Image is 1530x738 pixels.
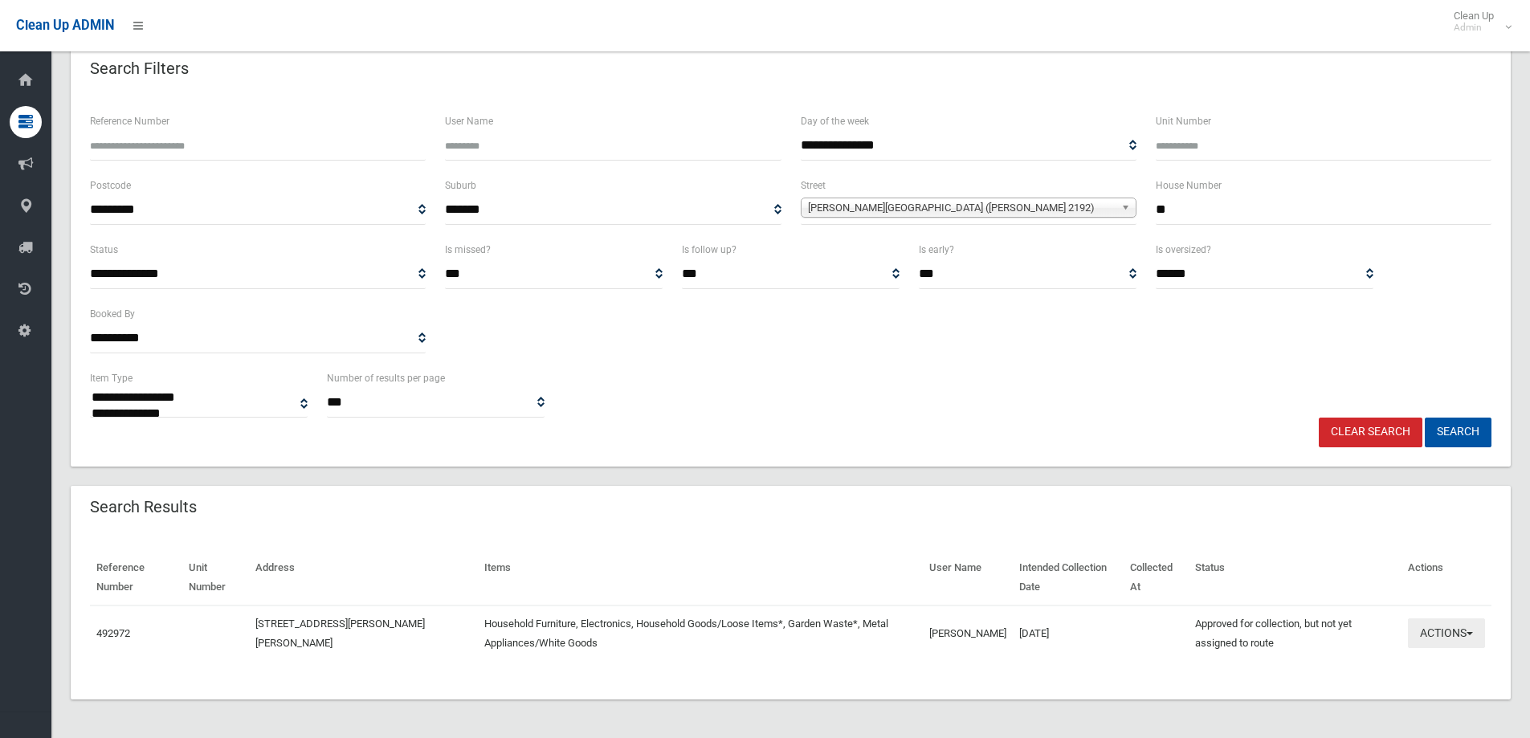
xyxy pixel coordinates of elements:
td: Approved for collection, but not yet assigned to route [1189,605,1401,661]
small: Admin [1454,22,1494,34]
a: 492972 [96,627,130,639]
label: Number of results per page [327,369,445,387]
label: Street [801,177,826,194]
th: Intended Collection Date [1013,550,1124,605]
label: Unit Number [1156,112,1211,130]
header: Search Results [71,491,216,523]
label: Reference Number [90,112,169,130]
span: [PERSON_NAME][GEOGRAPHIC_DATA] ([PERSON_NAME] 2192) [808,198,1115,218]
span: Clean Up [1446,10,1510,34]
header: Search Filters [71,53,208,84]
button: Actions [1408,618,1485,648]
label: Is missed? [445,241,491,259]
label: Booked By [90,305,135,323]
td: [DATE] [1013,605,1124,661]
label: Status [90,241,118,259]
th: Actions [1401,550,1491,605]
th: Collected At [1124,550,1189,605]
th: Items [478,550,923,605]
label: Item Type [90,369,133,387]
label: Postcode [90,177,131,194]
label: Suburb [445,177,476,194]
label: Day of the week [801,112,869,130]
label: House Number [1156,177,1222,194]
a: Clear Search [1319,418,1422,447]
a: [STREET_ADDRESS][PERSON_NAME][PERSON_NAME] [255,618,425,649]
th: Address [249,550,478,605]
label: Is early? [919,241,954,259]
label: Is follow up? [682,241,736,259]
th: Reference Number [90,550,182,605]
label: User Name [445,112,493,130]
span: Clean Up ADMIN [16,18,114,33]
th: Unit Number [182,550,249,605]
th: User Name [923,550,1013,605]
label: Is oversized? [1156,241,1211,259]
td: Household Furniture, Electronics, Household Goods/Loose Items*, Garden Waste*, Metal Appliances/W... [478,605,923,661]
button: Search [1425,418,1491,447]
td: [PERSON_NAME] [923,605,1013,661]
th: Status [1189,550,1401,605]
